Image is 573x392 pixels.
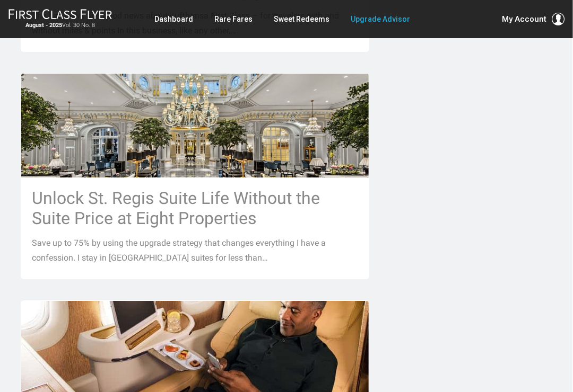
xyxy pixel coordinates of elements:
strong: August - 2025 [26,22,63,29]
span: My Account [502,13,546,25]
a: Upgrade Advisor [351,10,411,29]
p: Save up to 75% by using the upgrade strategy that changes everything I have a confession. I stay ... [32,236,359,265]
button: My Account [502,13,565,25]
a: Unlock St. Regis Suite Life Without the Suite Price at Eight Properties Save up to 75% by using t... [21,73,370,279]
a: First Class FlyerAugust - 2025Vol. 30 No. 8 [8,8,112,30]
a: Rare Fares [215,10,253,29]
h3: Unlock St. Regis Suite Life Without the Suite Price at Eight Properties [32,188,359,228]
img: First Class Flyer [8,8,112,20]
a: Sweet Redeems [274,10,330,29]
small: Vol. 30 No. 8 [8,22,112,29]
a: Dashboard [155,10,194,29]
